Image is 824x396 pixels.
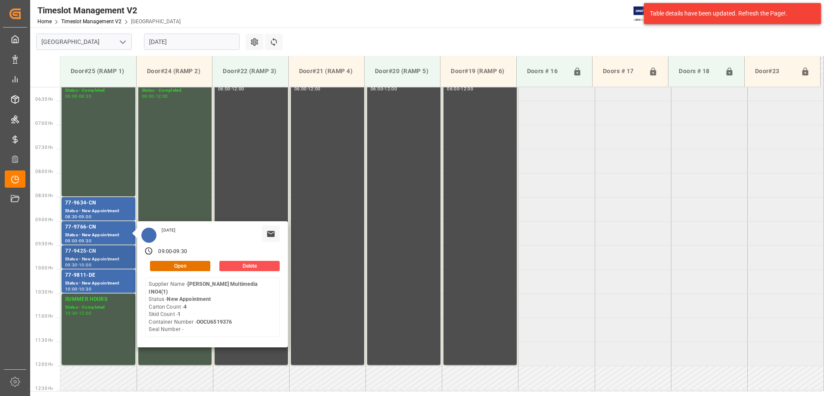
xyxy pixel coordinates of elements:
span: 11:30 Hr [35,338,53,343]
span: 11:00 Hr [35,314,53,319]
div: 12:00 [79,311,91,315]
span: 07:00 Hr [35,121,53,126]
div: - [383,87,384,91]
div: Supplier Name - Status - Carton Count - Skid Count - Container Number - Seal Number - [149,281,276,334]
span: 09:30 Hr [35,241,53,246]
div: 08:30 [79,94,91,98]
div: Doors # 17 [599,63,645,80]
div: Status - New Appointment [65,232,132,239]
div: SUMMER HOURS [65,295,132,304]
div: - [78,215,79,219]
div: 06:00 [218,87,231,91]
div: - [307,87,308,91]
div: [DATE] [159,227,178,233]
div: 10:00 [79,263,91,267]
a: Home [37,19,52,25]
div: Timeslot Management V2 [37,4,181,17]
div: 12:00 [461,87,473,91]
input: Type to search/select [36,34,132,50]
div: 09:00 [79,215,91,219]
div: 12:00 [384,87,397,91]
div: 12:00 [232,87,244,91]
div: 06:00 [447,87,459,91]
span: 07:30 Hr [35,145,53,150]
div: 77-9811-DE [65,271,132,280]
div: - [459,87,461,91]
span: 08:00 Hr [35,169,53,174]
div: - [78,239,79,243]
div: 09:30 [65,263,78,267]
div: - [78,263,79,267]
div: 06:00 [142,94,154,98]
div: Table details have been updated. Refresh the Page!. [650,9,808,18]
div: - [78,287,79,291]
div: Status - Completed [65,87,132,94]
div: 12:00 [308,87,321,91]
b: [PERSON_NAME] Multimedia INO4(1) [149,281,258,295]
div: Door#21 (RAMP 4) [296,63,357,79]
span: 12:30 Hr [35,386,53,391]
div: 10:00 [65,287,78,291]
div: 09:30 [173,248,187,256]
span: 10:30 Hr [35,290,53,294]
div: Doors # 16 [524,63,569,80]
button: open menu [116,35,129,49]
div: - [172,248,173,256]
div: - [154,94,155,98]
b: 4 [184,304,187,310]
div: 12:00 [156,94,168,98]
div: Door#24 (RAMP 2) [144,63,205,79]
div: Door#22 (RAMP 3) [219,63,281,79]
button: Delete [219,261,280,271]
div: 08:30 [65,215,78,219]
div: Door#19 (RAMP 6) [447,63,509,79]
div: Status - New Appointment [65,256,132,263]
div: Door#20 (RAMP 5) [371,63,433,79]
div: Door#25 (RAMP 1) [67,63,129,79]
button: Open [150,261,210,271]
div: Door#23 [752,63,797,80]
div: 10:30 [65,311,78,315]
div: 77-9425-CN [65,247,132,256]
span: 06:30 Hr [35,97,53,102]
div: 06:00 [65,94,78,98]
img: Exertis%20JAM%20-%20Email%20Logo.jpg_1722504956.jpg [634,6,663,22]
div: Status - New Appointment [65,207,132,215]
div: 06:00 [294,87,307,91]
span: 12:00 Hr [35,362,53,367]
div: 77-9766-CN [65,223,132,232]
div: 10:30 [79,287,91,291]
div: 09:00 [158,248,172,256]
span: 08:30 Hr [35,193,53,198]
div: - [78,311,79,315]
div: 06:00 [371,87,383,91]
span: 10:00 Hr [35,266,53,270]
div: Status - Completed [65,304,132,311]
div: Status - Completed [142,87,208,94]
div: - [231,87,232,91]
input: DD.MM.YYYY [144,34,240,50]
b: 1 [178,311,181,317]
div: 77-9634-CN [65,199,132,207]
div: 09:30 [79,239,91,243]
div: Status - New Appointment [65,280,132,287]
div: Doors # 18 [675,63,721,80]
div: 09:00 [65,239,78,243]
b: OOCU6519376 [197,319,232,325]
a: Timeslot Management V2 [61,19,122,25]
span: 09:00 Hr [35,217,53,222]
b: New Appointment [167,296,211,302]
div: - [78,94,79,98]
